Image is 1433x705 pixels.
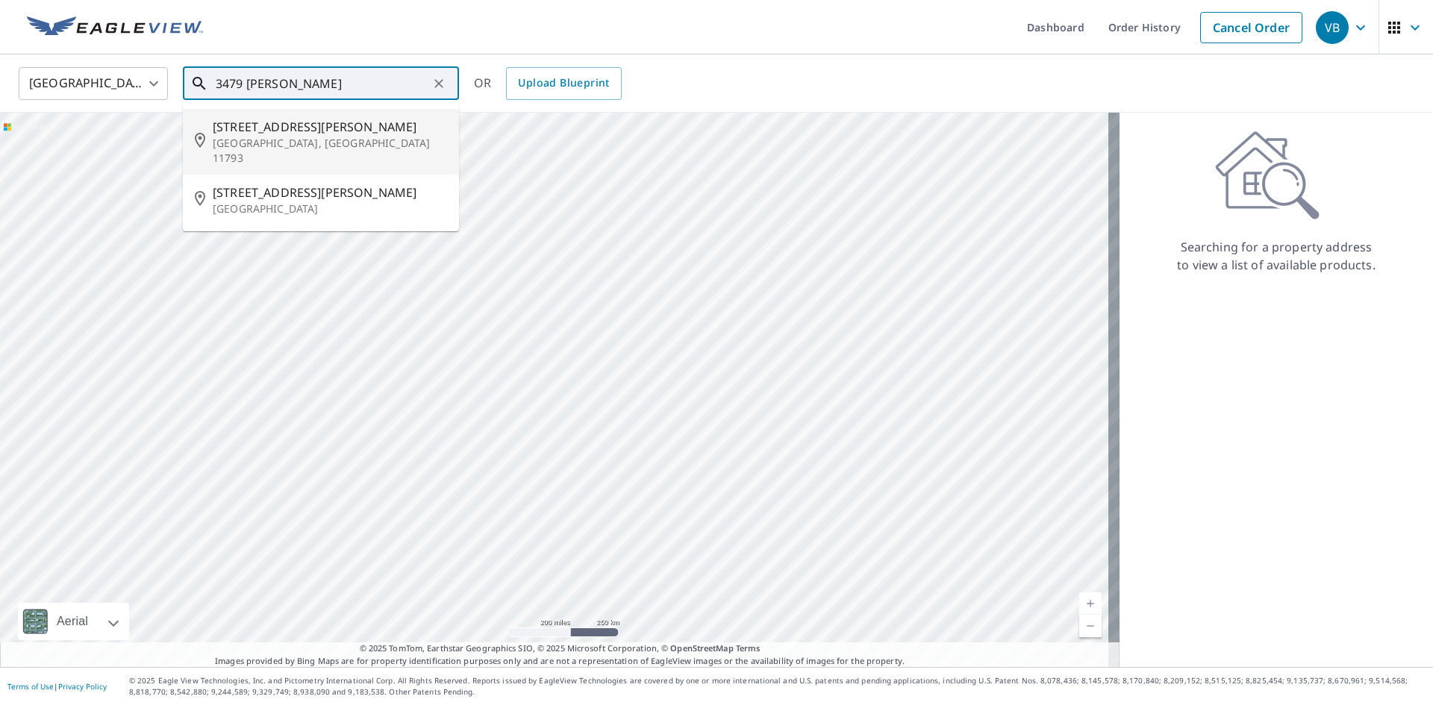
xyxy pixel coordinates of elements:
[18,603,129,640] div: Aerial
[360,642,761,655] span: © 2025 TomTom, Earthstar Geographics SIO, © 2025 Microsoft Corporation, ©
[1200,12,1302,43] a: Cancel Order
[58,681,107,692] a: Privacy Policy
[213,136,447,166] p: [GEOGRAPHIC_DATA], [GEOGRAPHIC_DATA] 11793
[129,675,1426,698] p: © 2025 Eagle View Technologies, Inc. and Pictometry International Corp. All Rights Reserved. Repo...
[1316,11,1349,44] div: VB
[428,73,449,94] button: Clear
[474,67,622,100] div: OR
[216,63,428,104] input: Search by address or latitude-longitude
[52,603,93,640] div: Aerial
[7,681,54,692] a: Terms of Use
[213,184,447,201] span: [STREET_ADDRESS][PERSON_NAME]
[670,642,733,654] a: OpenStreetMap
[506,67,621,100] a: Upload Blueprint
[1079,592,1102,615] a: Current Level 5, Zoom In
[213,201,447,216] p: [GEOGRAPHIC_DATA]
[213,118,447,136] span: [STREET_ADDRESS][PERSON_NAME]
[27,16,203,39] img: EV Logo
[518,74,609,93] span: Upload Blueprint
[1079,615,1102,637] a: Current Level 5, Zoom Out
[736,642,761,654] a: Terms
[7,682,107,691] p: |
[19,63,168,104] div: [GEOGRAPHIC_DATA]
[1176,238,1376,274] p: Searching for a property address to view a list of available products.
